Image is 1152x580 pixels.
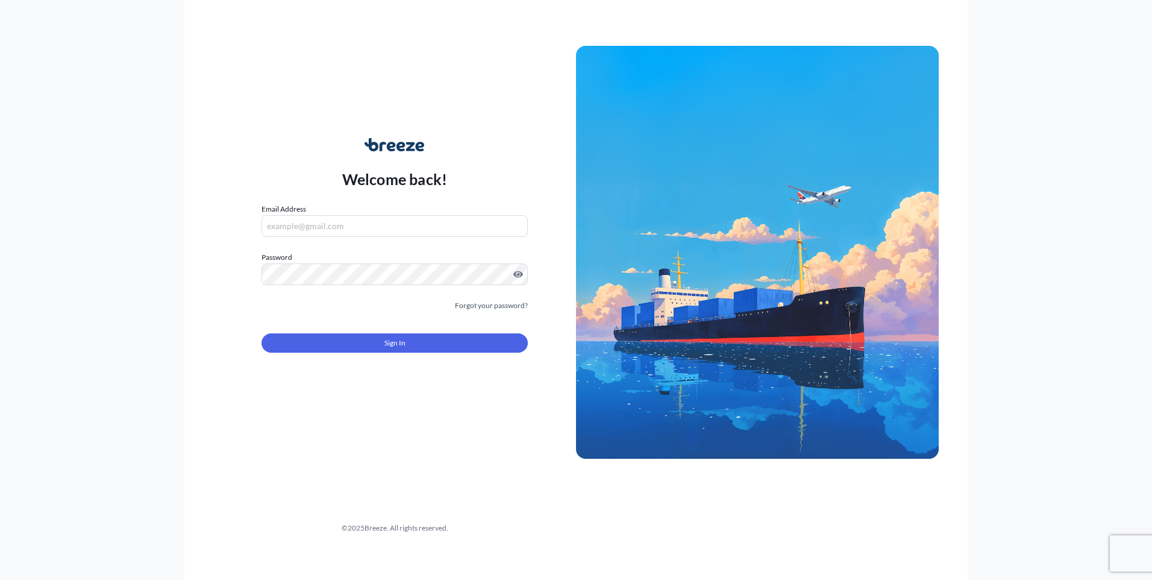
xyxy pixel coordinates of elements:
[576,46,939,458] img: Ship illustration
[261,215,528,237] input: example@gmail.com
[455,300,528,312] a: Forgot your password?
[213,522,576,534] div: © 2025 Breeze. All rights reserved.
[261,251,528,263] label: Password
[384,337,405,349] span: Sign In
[513,270,523,279] button: Show password
[342,169,448,189] p: Welcome back!
[261,333,528,353] button: Sign In
[261,203,306,215] label: Email Address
